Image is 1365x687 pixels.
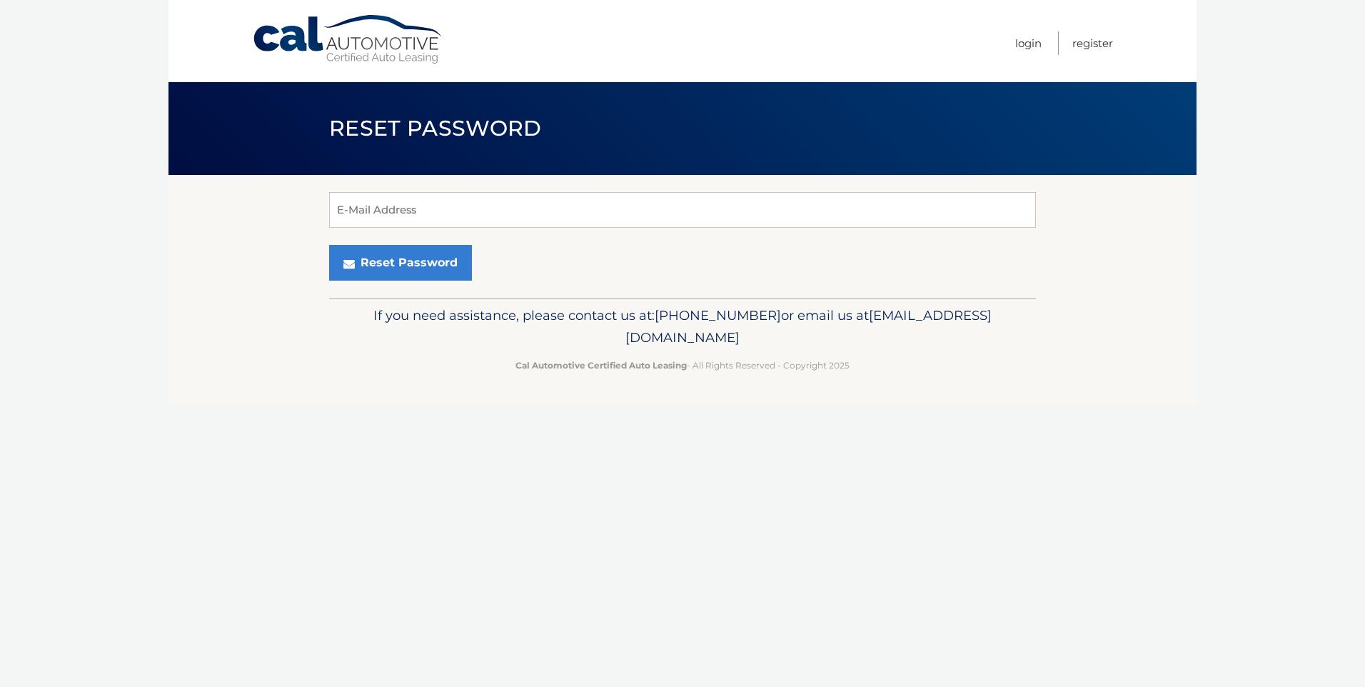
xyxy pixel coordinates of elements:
[1015,31,1042,55] a: Login
[329,245,472,281] button: Reset Password
[338,358,1027,373] p: - All Rights Reserved - Copyright 2025
[252,14,445,65] a: Cal Automotive
[329,192,1036,228] input: E-Mail Address
[515,360,687,371] strong: Cal Automotive Certified Auto Leasing
[655,307,781,324] span: [PHONE_NUMBER]
[329,115,541,141] span: Reset Password
[1072,31,1113,55] a: Register
[338,304,1027,350] p: If you need assistance, please contact us at: or email us at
